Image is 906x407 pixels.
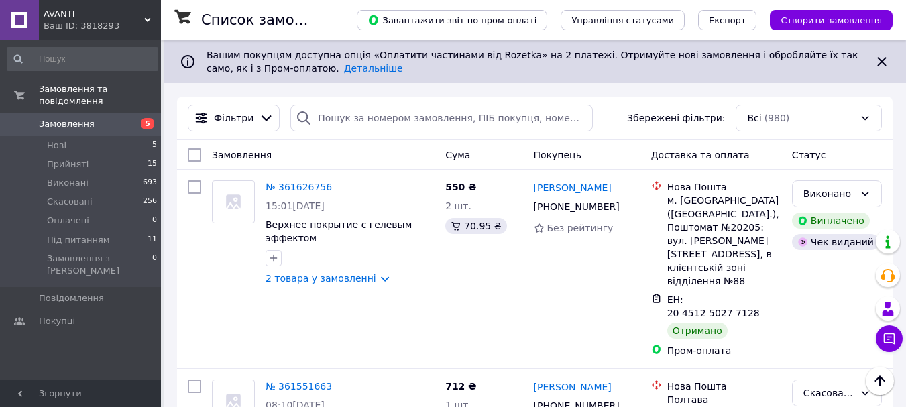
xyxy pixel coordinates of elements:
[47,139,66,152] span: Нові
[47,253,152,277] span: Замовлення з [PERSON_NAME]
[747,111,761,125] span: Всі
[143,177,157,189] span: 693
[266,219,412,243] a: Верхнее покрытие с гелевым эффектом
[357,10,547,30] button: Завантажити звіт по пром-оплаті
[266,182,332,192] a: № 361626756
[667,344,781,357] div: Пром-оплата
[266,381,332,392] a: № 361551663
[770,10,893,30] button: Створити замовлення
[651,150,750,160] span: Доставка та оплата
[803,386,854,400] div: Скасовано
[667,194,781,288] div: м. [GEOGRAPHIC_DATA] ([GEOGRAPHIC_DATA].), Поштомат №20205: вул. [PERSON_NAME][STREET_ADDRESS], в...
[445,182,476,192] span: 550 ₴
[445,200,471,211] span: 2 шт.
[143,196,157,208] span: 256
[561,10,685,30] button: Управління статусами
[7,47,158,71] input: Пошук
[152,139,157,152] span: 5
[39,292,104,304] span: Повідомлення
[627,111,725,125] span: Збережені фільтри:
[44,20,161,32] div: Ваш ID: 3818293
[445,150,470,160] span: Cума
[207,50,858,74] span: Вашим покупцям доступна опція «Оплатити частинами від Rozetka» на 2 платежі. Отримуйте нові замов...
[876,325,903,352] button: Чат з покупцем
[534,380,612,394] a: [PERSON_NAME]
[212,180,255,223] a: Фото товару
[47,215,89,227] span: Оплачені
[266,200,325,211] span: 15:01[DATE]
[201,12,337,28] h1: Список замовлень
[152,253,157,277] span: 0
[792,234,879,250] div: Чек виданий
[571,15,674,25] span: Управління статусами
[47,158,89,170] span: Прийняті
[792,150,826,160] span: Статус
[781,15,882,25] span: Створити замовлення
[667,294,760,318] span: ЕН: 20 4512 5027 7128
[445,218,506,234] div: 70.95 ₴
[547,223,614,233] span: Без рейтингу
[39,118,95,130] span: Замовлення
[667,380,781,393] div: Нова Пошта
[667,180,781,194] div: Нова Пошта
[47,177,89,189] span: Виконані
[214,111,253,125] span: Фільтри
[148,158,157,170] span: 15
[534,150,581,160] span: Покупець
[47,234,110,246] span: Під питанням
[667,323,728,339] div: Отримано
[266,273,376,284] a: 2 товара у замовленні
[765,113,790,123] span: (980)
[445,381,476,392] span: 712 ₴
[756,14,893,25] a: Створити замовлення
[152,215,157,227] span: 0
[290,105,593,131] input: Пошук за номером замовлення, ПІБ покупця, номером телефону, Email, номером накладної
[344,63,403,74] a: Детальніше
[148,234,157,246] span: 11
[709,15,746,25] span: Експорт
[792,213,870,229] div: Виплачено
[803,186,854,201] div: Виконано
[47,196,93,208] span: Скасовані
[367,14,536,26] span: Завантажити звіт по пром-оплаті
[534,181,612,194] a: [PERSON_NAME]
[39,315,75,327] span: Покупці
[39,83,161,107] span: Замовлення та повідомлення
[141,118,154,129] span: 5
[212,150,272,160] span: Замовлення
[698,10,757,30] button: Експорт
[866,367,894,395] button: Наверх
[531,197,622,216] div: [PHONE_NUMBER]
[44,8,144,20] span: AVANTI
